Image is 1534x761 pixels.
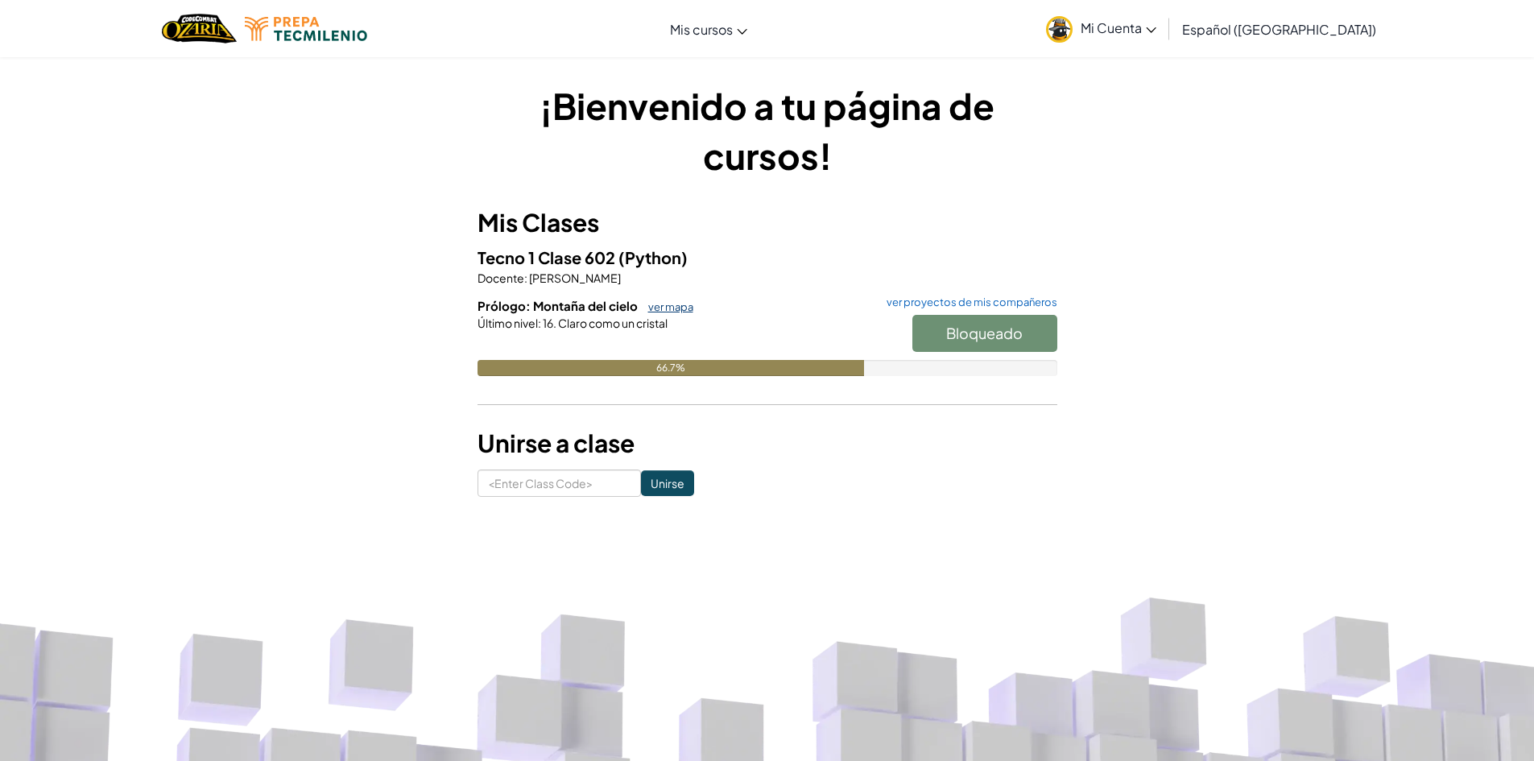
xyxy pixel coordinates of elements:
[556,316,668,330] span: Claro como un cristal
[478,81,1057,180] h1: ¡Bienvenido a tu página de cursos!
[662,7,755,51] a: Mis cursos
[478,247,618,267] span: Tecno 1 Clase 602
[641,470,694,496] input: Unirse
[478,298,640,313] span: Prólogo: Montaña del cielo
[1038,3,1164,54] a: Mi Cuenta
[1046,16,1073,43] img: avatar
[541,316,556,330] span: 16.
[879,297,1057,308] a: ver proyectos de mis compañeros
[478,271,524,285] span: Docente
[640,300,693,313] a: ver mapa
[1081,19,1156,36] span: Mi Cuenta
[478,469,641,497] input: <Enter Class Code>
[538,316,541,330] span: :
[478,316,538,330] span: Último nivel
[1174,7,1384,51] a: Español ([GEOGRAPHIC_DATA])
[162,12,237,45] img: Home
[245,17,367,41] img: Tecmilenio logo
[1182,21,1376,38] span: Español ([GEOGRAPHIC_DATA])
[670,21,733,38] span: Mis cursos
[478,360,864,376] div: 66.7%
[618,247,688,267] span: (Python)
[478,425,1057,461] h3: Unirse a clase
[478,205,1057,241] h3: Mis Clases
[162,12,237,45] a: Ozaria by CodeCombat logo
[527,271,621,285] span: [PERSON_NAME]
[524,271,527,285] span: :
